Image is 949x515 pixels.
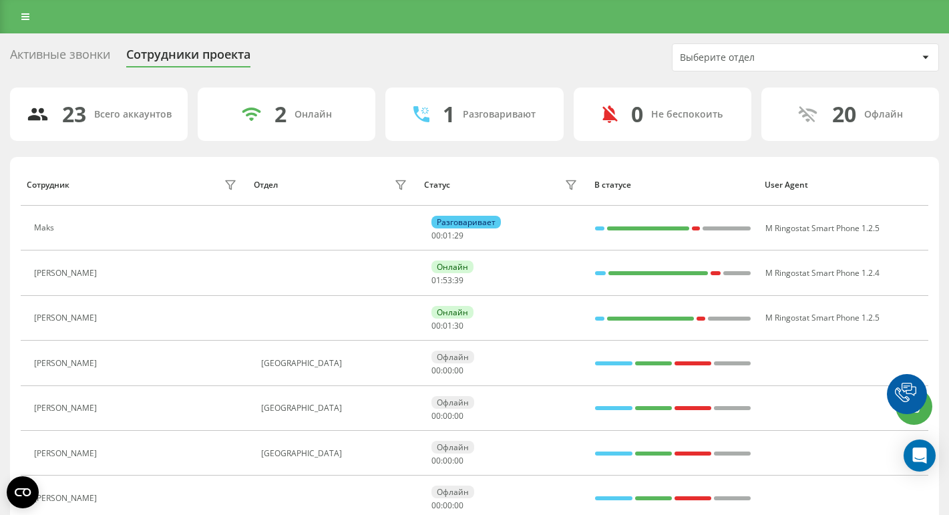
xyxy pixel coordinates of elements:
[431,351,474,363] div: Офлайн
[454,230,463,241] span: 29
[431,455,441,466] span: 00
[431,501,463,510] div: : :
[7,476,39,508] button: Open CMP widget
[904,440,936,472] div: Open Intercom Messenger
[431,276,463,285] div: : :
[34,403,100,413] div: [PERSON_NAME]
[454,365,463,376] span: 00
[765,222,880,234] span: M Ringostat Smart Phone 1.2.5
[94,109,172,120] div: Всего аккаунтов
[431,366,463,375] div: : :
[680,52,839,63] div: Выберите отдел
[454,500,463,511] span: 00
[454,320,463,331] span: 30
[274,102,287,127] div: 2
[295,109,332,120] div: Онлайн
[431,486,474,498] div: Офлайн
[261,403,411,413] div: [GEOGRAPHIC_DATA]
[765,180,922,190] div: User Agent
[431,410,441,421] span: 00
[431,441,474,454] div: Офлайн
[10,47,110,68] div: Активные звонки
[443,320,452,331] span: 01
[431,320,441,331] span: 00
[34,313,100,323] div: [PERSON_NAME]
[443,500,452,511] span: 00
[431,261,473,273] div: Онлайн
[254,180,278,190] div: Отдел
[126,47,250,68] div: Сотрудники проекта
[594,180,752,190] div: В статусе
[651,109,723,120] div: Не беспокоить
[631,102,643,127] div: 0
[431,500,441,511] span: 00
[431,231,463,240] div: : :
[443,365,452,376] span: 00
[454,410,463,421] span: 00
[832,102,856,127] div: 20
[443,410,452,421] span: 00
[34,223,57,232] div: Maks
[431,365,441,376] span: 00
[34,449,100,458] div: [PERSON_NAME]
[765,312,880,323] span: M Ringostat Smart Phone 1.2.5
[431,321,463,331] div: : :
[34,359,100,368] div: [PERSON_NAME]
[431,396,474,409] div: Офлайн
[443,230,452,241] span: 01
[431,456,463,466] div: : :
[443,455,452,466] span: 00
[261,359,411,368] div: [GEOGRAPHIC_DATA]
[431,216,501,228] div: Разговаривает
[261,449,411,458] div: [GEOGRAPHIC_DATA]
[454,275,463,286] span: 39
[27,180,69,190] div: Сотрудник
[34,494,100,503] div: [PERSON_NAME]
[431,411,463,421] div: : :
[431,275,441,286] span: 01
[443,275,452,286] span: 53
[463,109,536,120] div: Разговаривают
[424,180,450,190] div: Статус
[443,102,455,127] div: 1
[765,267,880,279] span: M Ringostat Smart Phone 1.2.4
[864,109,903,120] div: Офлайн
[431,230,441,241] span: 00
[34,269,100,278] div: [PERSON_NAME]
[431,306,473,319] div: Онлайн
[454,455,463,466] span: 00
[62,102,86,127] div: 23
